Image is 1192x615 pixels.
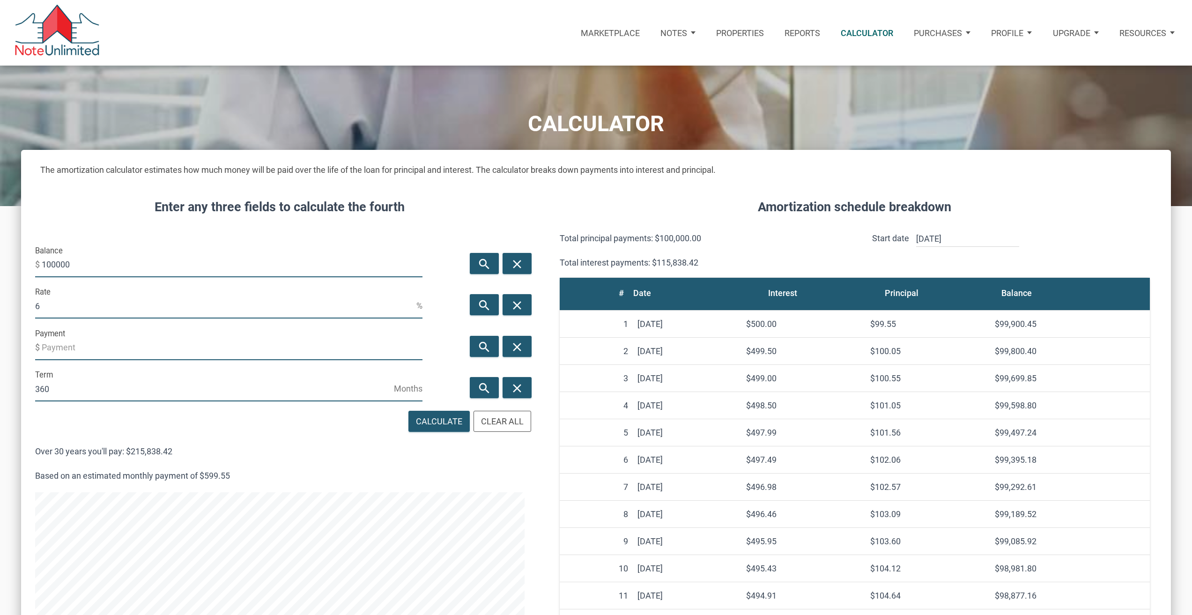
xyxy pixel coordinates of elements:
[470,377,499,398] button: search
[637,345,736,357] div: [DATE]
[503,377,532,398] button: close
[32,155,1161,177] h5: The amortization calculator estimates how much money will be paid over the life of the loan for p...
[870,426,985,439] div: $101.56
[637,508,736,520] div: [DATE]
[995,535,1145,548] div: $99,085.92
[549,198,1160,217] h4: Amortization schedule breakdown
[481,415,524,428] div: Clear All
[746,426,861,439] div: $497.99
[511,381,522,395] i: close
[633,285,651,301] div: Date
[581,28,640,38] p: Marketplace
[870,508,985,520] div: $103.09
[870,535,985,548] div: $103.60
[503,294,532,315] button: close
[564,372,628,385] div: 3
[35,367,53,384] label: Term
[35,376,394,401] input: Term
[785,28,820,38] p: Reports
[995,589,1145,602] div: $98,877.16
[870,372,985,385] div: $100.55
[1043,16,1109,50] a: Upgrade
[564,453,628,466] div: 6
[870,399,985,412] div: $101.05
[32,198,528,217] h4: Enter any three fields to calculate the fourth
[650,16,706,50] button: Notes
[995,372,1145,385] div: $99,699.85
[408,411,470,432] button: Calculate
[637,372,736,385] div: [DATE]
[1109,16,1185,50] button: Resources
[637,481,736,493] div: [DATE]
[914,28,962,38] p: Purchases
[416,298,422,313] span: %
[995,453,1145,466] div: $99,395.18
[1119,28,1166,38] p: Resources
[470,336,499,357] button: search
[995,508,1145,520] div: $99,189.52
[830,16,903,50] a: Calculator
[42,335,422,360] input: Payment
[746,345,861,357] div: $499.50
[870,318,985,330] div: $99.55
[872,230,909,271] p: Start date
[746,453,861,466] div: $497.49
[479,381,490,395] i: search
[35,326,65,342] label: Payment
[746,535,861,548] div: $495.95
[35,340,42,355] span: $
[35,257,42,272] span: $
[746,372,861,385] div: $499.00
[637,399,736,412] div: [DATE]
[885,285,918,301] div: Principal
[995,426,1145,439] div: $99,497.24
[746,318,861,330] div: $500.00
[564,589,628,602] div: 11
[1053,28,1090,38] p: Upgrade
[560,230,844,246] p: Total principal payments: $100,000.00
[564,481,628,493] div: 7
[394,381,422,396] span: Months
[564,562,628,575] div: 10
[870,345,985,357] div: $100.05
[870,562,985,575] div: $104.12
[637,562,736,575] div: [DATE]
[619,285,624,301] div: #
[637,318,736,330] div: [DATE]
[35,444,525,459] p: Over 30 years you'll pay: $215,838.42
[637,589,736,602] div: [DATE]
[470,294,499,315] button: search
[870,589,985,602] div: $104.64
[746,481,861,493] div: $496.98
[564,318,628,330] div: 1
[560,255,844,271] p: Total interest payments: $115,838.42
[995,345,1145,357] div: $99,800.40
[991,28,1023,38] p: Profile
[746,589,861,602] div: $494.91
[995,481,1145,493] div: $99,292.61
[637,426,736,439] div: [DATE]
[746,508,861,520] div: $496.46
[503,253,532,274] button: close
[511,257,522,271] i: close
[42,252,422,277] input: Balance
[564,535,628,548] div: 9
[637,535,736,548] div: [DATE]
[564,345,628,357] div: 2
[564,426,628,439] div: 5
[995,399,1145,412] div: $99,598.80
[660,28,687,38] p: Notes
[511,298,522,312] i: close
[470,253,499,274] button: search
[841,28,893,38] p: Calculator
[995,562,1145,575] div: $98,981.80
[981,16,1042,50] button: Profile
[995,318,1145,330] div: $99,900.45
[564,508,628,520] div: 8
[716,28,764,38] p: Properties
[14,5,100,61] img: NoteUnlimited
[35,243,63,259] label: Balance
[35,468,525,484] p: Based on an estimated monthly payment of $599.55
[1001,285,1032,301] div: Balance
